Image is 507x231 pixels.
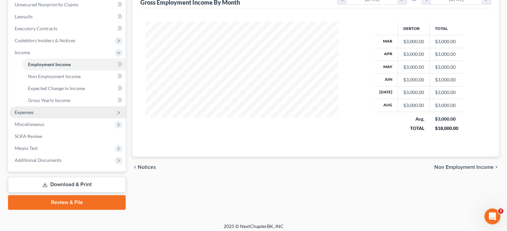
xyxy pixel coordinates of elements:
[435,125,458,132] div: $18,000.00
[403,89,424,96] div: $3,000.00
[398,22,429,35] th: Debtor
[15,109,34,115] span: Expenses
[403,51,424,58] div: $3,000.00
[15,14,33,19] span: Lawsuits
[374,48,398,60] th: Apr
[15,133,42,139] span: SOFA Review
[403,116,424,122] div: Avg.
[28,61,71,67] span: Employment Income
[23,82,126,94] a: Expected Change in Income
[9,130,126,142] a: SOFA Review
[23,58,126,70] a: Employment Income
[15,2,78,7] span: Unsecured Nonpriority Claims
[484,208,500,224] iframe: Intercom live chat
[8,195,126,210] a: Review & File
[15,26,57,31] span: Executory Contracts
[374,99,398,112] th: Aug
[403,76,424,83] div: $3,000.00
[23,70,126,82] a: Non Employment Income
[9,11,126,23] a: Lawsuits
[8,177,126,192] a: Download & Print
[429,99,463,112] td: $3,000.00
[374,35,398,48] th: Mar
[374,73,398,86] th: Jun
[15,157,62,163] span: Additional Documents
[15,145,38,151] span: Means Test
[374,86,398,99] th: [DATE]
[132,165,156,170] button: chevron_left Notices
[429,48,463,60] td: $3,000.00
[9,23,126,35] a: Executory Contracts
[23,94,126,106] a: Gross Yearly Income
[434,165,499,170] button: Non Employment Income chevron_right
[28,85,85,91] span: Expected Change in Income
[15,38,75,43] span: Codebtors Insiders & Notices
[498,208,503,214] span: 3
[434,165,494,170] span: Non Employment Income
[138,165,156,170] span: Notices
[374,60,398,73] th: May
[429,35,463,48] td: $3,000.00
[403,102,424,109] div: $3,000.00
[429,22,463,35] th: Total
[15,50,30,55] span: Income
[28,97,70,103] span: Gross Yearly Income
[429,73,463,86] td: $3,000.00
[28,73,81,79] span: Non Employment Income
[494,165,499,170] i: chevron_right
[435,116,458,122] div: $3,000.00
[429,60,463,73] td: $3,000.00
[429,86,463,99] td: $3,000.00
[132,165,138,170] i: chevron_left
[403,125,424,132] div: TOTAL
[403,38,424,45] div: $3,000.00
[15,121,44,127] span: Miscellaneous
[403,64,424,70] div: $3,000.00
